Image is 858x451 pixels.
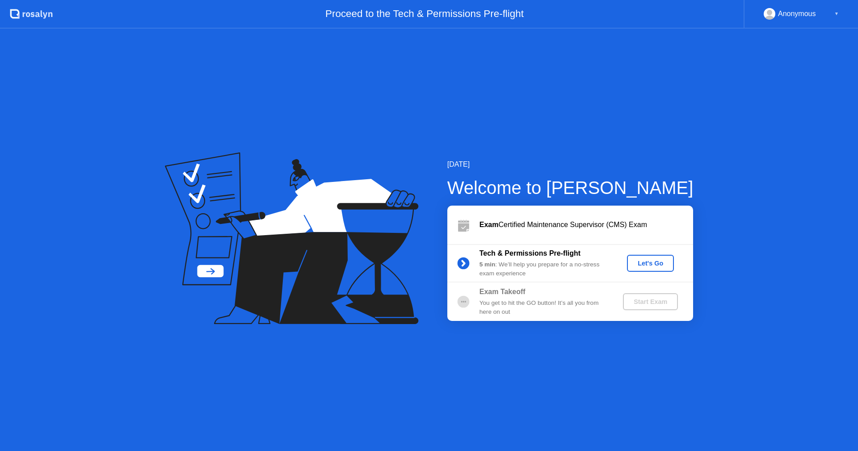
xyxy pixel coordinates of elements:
b: Exam Takeoff [479,288,526,295]
div: You get to hit the GO button! It’s all you from here on out [479,299,608,317]
button: Start Exam [623,293,678,310]
div: Welcome to [PERSON_NAME] [447,174,694,201]
div: [DATE] [447,159,694,170]
b: 5 min [479,261,496,268]
button: Let's Go [627,255,674,272]
div: Certified Maintenance Supervisor (CMS) Exam [479,219,693,230]
div: Start Exam [627,298,674,305]
b: Exam [479,221,499,228]
div: Anonymous [778,8,816,20]
b: Tech & Permissions Pre-flight [479,249,580,257]
div: ▼ [834,8,839,20]
div: : We’ll help you prepare for a no-stress exam experience [479,260,608,278]
div: Let's Go [631,260,670,267]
